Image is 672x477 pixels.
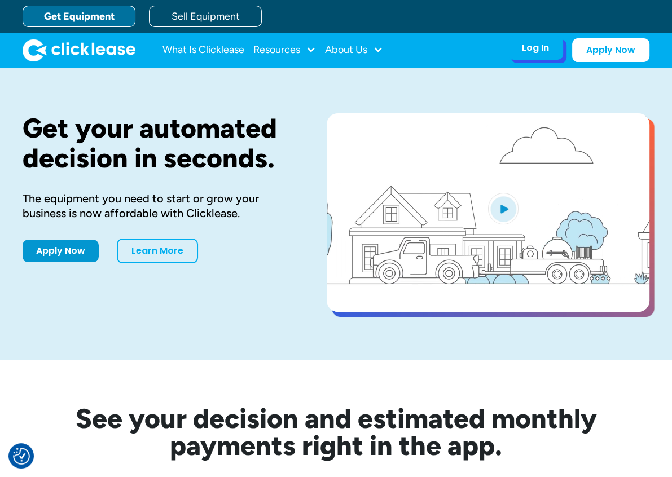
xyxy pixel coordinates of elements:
img: Clicklease logo [23,39,135,61]
a: Get Equipment [23,6,135,27]
div: Log In [522,42,549,54]
a: Sell Equipment [149,6,262,27]
button: Consent Preferences [13,448,30,465]
h2: See your decision and estimated monthly payments right in the app. [23,405,649,459]
div: The equipment you need to start or grow your business is now affordable with Clicklease. [23,191,291,220]
img: Revisit consent button [13,448,30,465]
a: open lightbox [327,113,649,312]
a: Learn More [117,238,198,263]
a: What Is Clicklease [162,39,244,61]
h1: Get your automated decision in seconds. [23,113,291,173]
a: Apply Now [572,38,649,62]
div: About Us [325,39,383,61]
div: Resources [253,39,316,61]
a: Apply Now [23,240,99,262]
a: home [23,39,135,61]
img: Blue play button logo on a light blue circular background [488,193,519,224]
